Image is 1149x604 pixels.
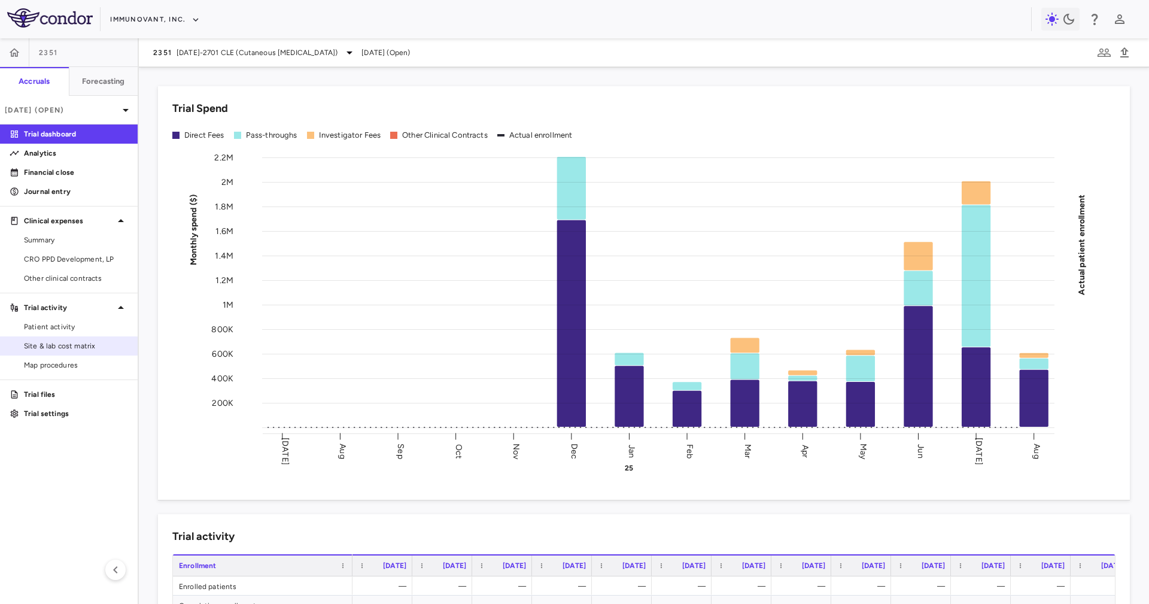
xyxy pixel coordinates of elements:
[39,48,57,57] span: 2351
[922,561,945,570] span: [DATE]
[246,130,297,141] div: Pass-throughs
[802,561,825,570] span: [DATE]
[24,186,128,197] p: Journal entry
[24,341,128,351] span: Site & lab cost matrix
[902,576,945,596] div: —
[215,226,233,236] tspan: 1.6M
[543,576,586,596] div: —
[214,153,233,163] tspan: 2.2M
[503,561,526,570] span: [DATE]
[443,561,466,570] span: [DATE]
[280,438,290,465] text: [DATE]
[1081,576,1124,596] div: —
[383,561,406,570] span: [DATE]
[189,194,199,265] tspan: Monthly spend ($)
[423,576,466,596] div: —
[223,300,233,310] tspan: 1M
[1101,561,1124,570] span: [DATE]
[319,130,381,141] div: Investigator Fees
[24,167,128,178] p: Financial close
[179,561,217,570] span: Enrollment
[172,529,235,545] h6: Trial activity
[24,216,114,226] p: Clinical expenses
[625,464,633,472] text: 25
[682,561,706,570] span: [DATE]
[916,444,926,458] text: Jun
[338,444,348,459] text: Aug
[153,48,172,57] span: 2351
[211,374,233,384] tspan: 400K
[782,576,825,596] div: —
[173,576,352,595] div: Enrolled patients
[82,76,125,87] h6: Forecasting
[1077,194,1087,295] tspan: Actual patient enrollment
[24,254,128,265] span: CRO PPD Development, LP
[221,177,233,187] tspan: 2M
[662,576,706,596] div: —
[563,561,586,570] span: [DATE]
[212,349,233,359] tspan: 600K
[800,444,810,457] text: Apr
[212,398,233,408] tspan: 200K
[7,8,93,28] img: logo-full-SnFGN8VE.png
[177,47,338,58] span: [DATE]-2701 CLE (Cutaneous [MEDICAL_DATA])
[627,444,637,457] text: Jan
[19,76,50,87] h6: Accruals
[962,576,1005,596] div: —
[862,561,885,570] span: [DATE]
[396,444,406,459] text: Sep
[361,47,410,58] span: [DATE] (Open)
[483,576,526,596] div: —
[5,105,118,116] p: [DATE] (Open)
[722,576,765,596] div: —
[211,324,233,335] tspan: 800K
[215,275,233,286] tspan: 1.2M
[981,561,1005,570] span: [DATE]
[1022,576,1065,596] div: —
[622,561,646,570] span: [DATE]
[454,444,464,458] text: Oct
[858,443,868,459] text: May
[974,438,984,465] text: [DATE]
[215,202,233,212] tspan: 1.8M
[742,561,765,570] span: [DATE]
[24,148,128,159] p: Analytics
[110,10,200,29] button: Immunovant, Inc.
[24,235,128,245] span: Summary
[509,130,573,141] div: Actual enrollment
[511,443,521,459] text: Nov
[1032,444,1042,459] text: Aug
[184,130,224,141] div: Direct Fees
[24,321,128,332] span: Patient activity
[24,360,128,371] span: Map procedures
[842,576,885,596] div: —
[743,444,753,458] text: Mar
[685,444,695,458] text: Feb
[24,129,128,139] p: Trial dashboard
[24,302,114,313] p: Trial activity
[363,576,406,596] div: —
[569,443,579,459] text: Dec
[402,130,488,141] div: Other Clinical Contracts
[24,389,128,400] p: Trial files
[603,576,646,596] div: —
[1041,561,1065,570] span: [DATE]
[24,273,128,284] span: Other clinical contracts
[215,251,233,261] tspan: 1.4M
[24,408,128,419] p: Trial settings
[172,101,228,117] h6: Trial Spend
